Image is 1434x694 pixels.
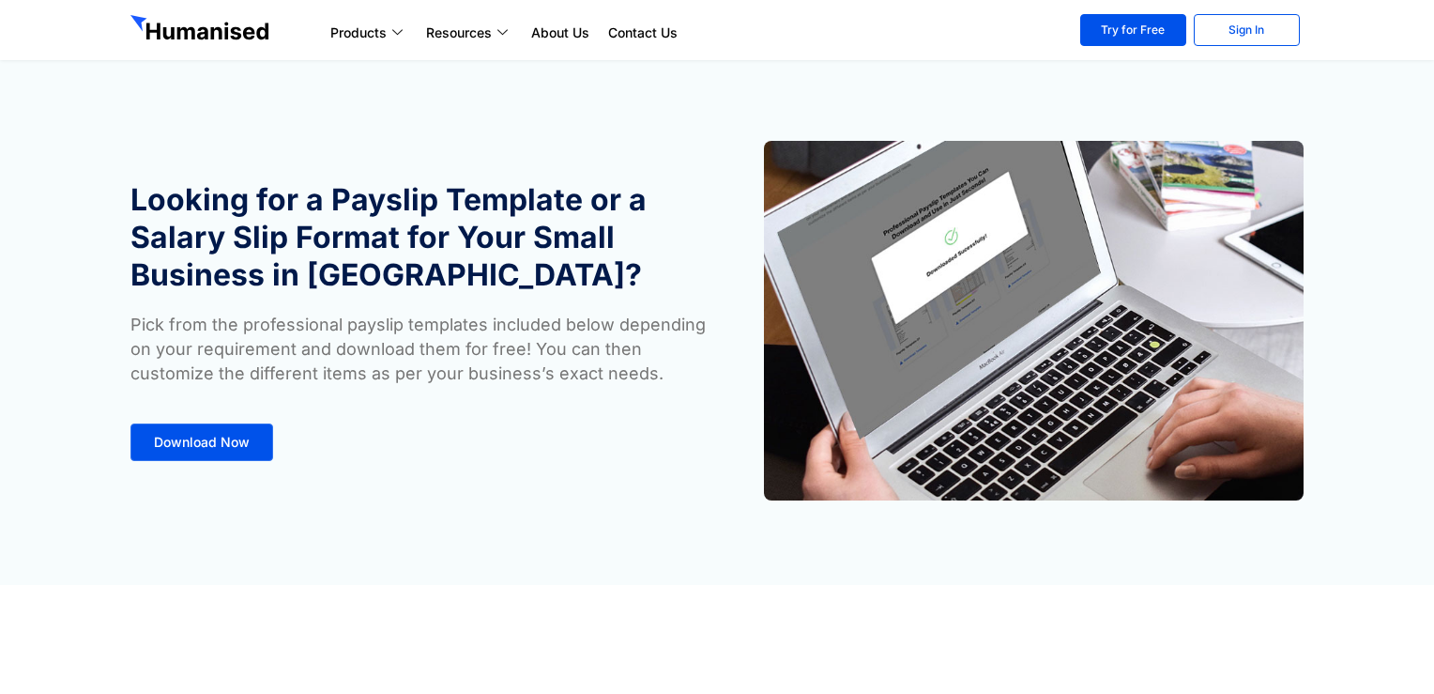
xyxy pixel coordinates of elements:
a: Sign In [1194,14,1300,46]
a: Try for Free [1080,14,1186,46]
a: Products [321,22,417,44]
a: Contact Us [599,22,687,44]
h1: Looking for a Payslip Template or a Salary Slip Format for Your Small Business in [GEOGRAPHIC_DATA]? [130,181,708,294]
img: GetHumanised Logo [130,15,273,45]
a: Resources [417,22,522,44]
span: Download Now [154,436,250,449]
p: Pick from the professional payslip templates included below depending on your requirement and dow... [130,313,708,386]
a: About Us [522,22,599,44]
a: Download Now [130,424,273,461]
